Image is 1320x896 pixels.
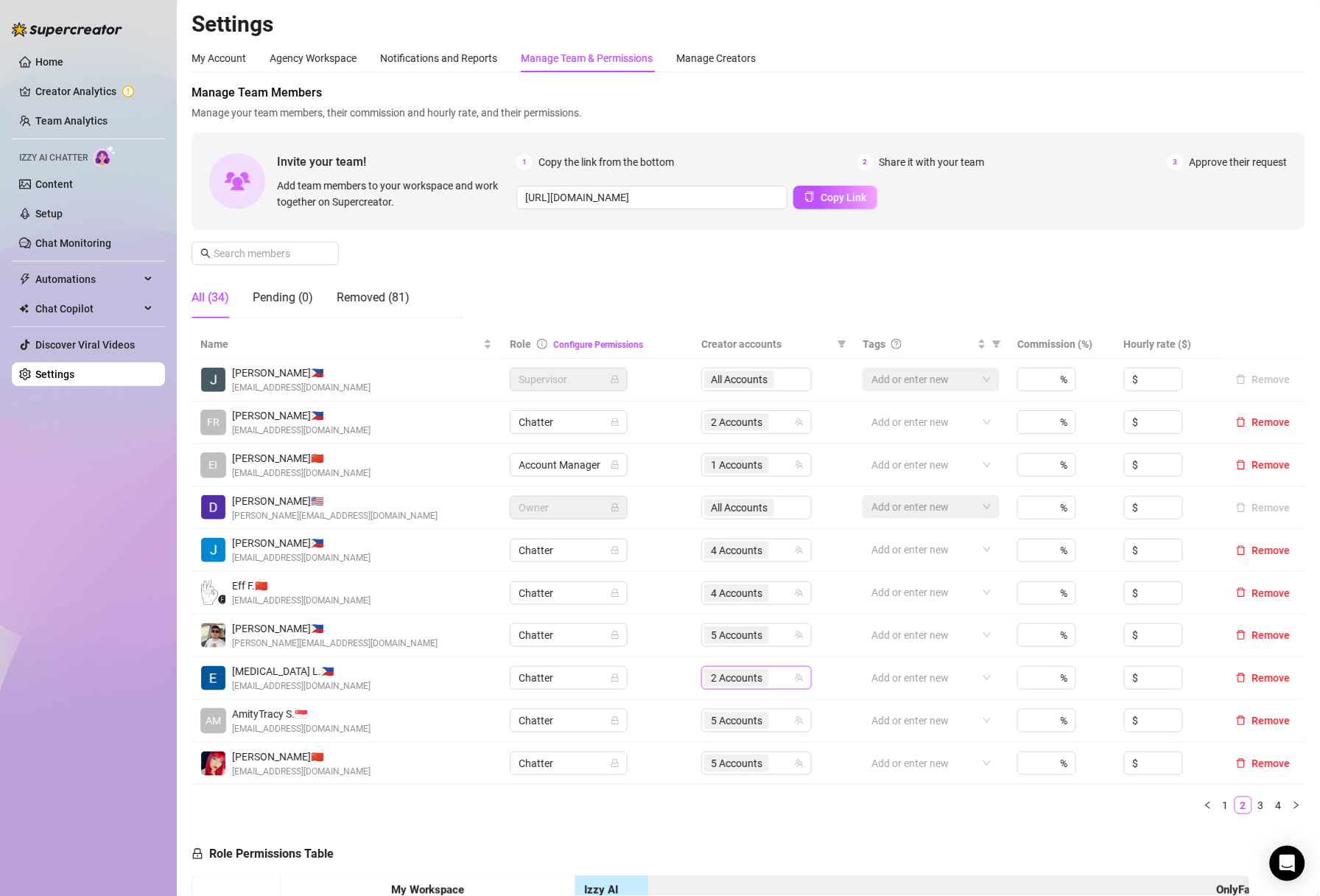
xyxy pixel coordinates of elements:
[519,539,619,561] span: Chatter
[19,304,29,314] img: Chat Copilot
[232,620,438,637] span: [PERSON_NAME] 🇵🇭
[804,192,815,202] span: copy
[510,338,531,350] span: Role
[857,154,874,170] span: 2
[209,457,218,473] span: EI
[35,208,63,220] a: Setup
[611,589,619,598] span: lock
[519,454,619,476] span: Account Manager
[1199,797,1217,814] button: left
[12,22,122,37] img: logo-BBDzfeDw.svg
[1236,673,1246,683] span: delete
[519,411,619,433] span: Chatter
[232,722,371,736] span: [EMAIL_ADDRESS][DOMAIN_NAME]
[704,413,769,431] span: 2 Accounts
[192,330,501,359] th: Name
[232,749,371,765] span: [PERSON_NAME] 🇨🇳
[795,673,804,682] span: team
[795,589,804,598] span: team
[270,50,357,66] div: Agency Workspace
[538,154,674,170] span: Copy the link from the bottom
[711,542,762,559] span: 4 Accounts
[1230,626,1296,644] button: Remove
[192,105,1305,121] span: Manage your team members, their commission and hourly rate, and their permissions.
[553,340,643,350] a: Configure Permissions
[676,50,756,66] div: Manage Creators
[380,50,497,66] div: Notifications and Reports
[232,535,371,551] span: [PERSON_NAME] 🇵🇭
[701,336,832,352] span: Creator accounts
[835,333,849,355] span: filter
[1199,797,1217,814] li: Previous Page
[711,755,762,771] span: 5 Accounts
[704,626,769,644] span: 5 Accounts
[1236,630,1246,640] span: delete
[537,339,547,349] span: info-circle
[1230,413,1296,431] button: Remove
[1270,797,1288,814] li: 4
[611,375,619,384] span: lock
[611,631,619,640] span: lock
[519,710,619,732] span: Chatter
[201,581,225,605] img: Eff Francisco
[1236,460,1246,470] span: delete
[337,289,410,307] div: Removed (81)
[1252,672,1291,684] span: Remove
[704,712,769,729] span: 5 Accounts
[704,542,769,559] span: 4 Accounts
[1253,797,1269,813] a: 3
[35,115,108,127] a: Team Analytics
[704,669,769,687] span: 2 Accounts
[232,424,371,438] span: [EMAIL_ADDRESS][DOMAIN_NAME]
[94,145,116,167] img: AI Chatter
[277,178,510,210] span: Add team members to your workspace and work together on Supercreator.
[611,546,619,555] span: lock
[35,237,111,249] a: Chat Monitoring
[611,503,619,512] span: lock
[192,84,1305,102] span: Manage Team Members
[711,414,762,430] span: 2 Accounts
[519,582,619,604] span: Chatter
[795,759,804,768] span: team
[611,673,619,682] span: lock
[232,594,371,608] span: [EMAIL_ADDRESS][DOMAIN_NAME]
[516,154,533,170] span: 1
[232,509,438,523] span: [PERSON_NAME][EMAIL_ADDRESS][DOMAIN_NAME]
[207,414,220,430] span: FR
[1252,757,1291,769] span: Remove
[1288,797,1305,814] li: Next Page
[1230,456,1296,474] button: Remove
[711,457,762,473] span: 1 Accounts
[1008,330,1114,359] th: Commission (%)
[201,666,225,690] img: Exon Locsin
[1230,669,1296,687] button: Remove
[611,418,619,427] span: lock
[192,289,229,307] div: All (34)
[1168,154,1184,170] span: 3
[200,336,480,352] span: Name
[1230,499,1296,517] button: Remove
[1236,545,1246,556] span: delete
[1235,797,1252,814] li: 2
[1230,371,1296,388] button: Remove
[1217,797,1235,814] li: 1
[1270,846,1305,881] div: Open Intercom Messenger
[880,154,985,170] span: Share it with your team
[201,368,225,392] img: Jeffery Bamba
[201,752,225,776] img: Mary Jane Moreno
[1230,542,1296,559] button: Remove
[795,418,804,427] span: team
[1236,587,1246,598] span: delete
[253,289,313,307] div: Pending (0)
[1252,797,1270,814] li: 3
[793,186,877,209] button: Copy Link
[232,663,371,679] span: [MEDICAL_DATA] L. 🇵🇭
[891,339,902,349] span: question-circle
[795,716,804,725] span: team
[1230,584,1296,602] button: Remove
[1236,715,1246,726] span: delete
[1288,797,1305,814] button: right
[192,848,203,860] span: lock
[232,706,371,722] span: AmityTracy S. 🇸🇬
[519,752,619,774] span: Chatter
